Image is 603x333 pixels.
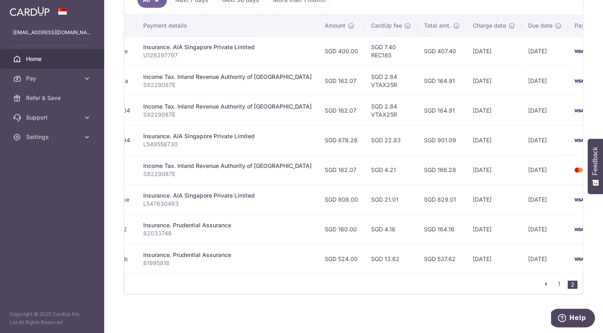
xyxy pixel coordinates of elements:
[365,66,417,96] td: SGD 2.84 VTAX25R
[466,125,522,155] td: [DATE]
[570,135,587,145] img: Bank Card
[466,155,522,185] td: [DATE]
[466,96,522,125] td: [DATE]
[365,96,417,125] td: SGD 2.84 VTAX25R
[554,279,564,289] a: 1
[365,125,417,155] td: SGD 22.83
[528,22,553,30] span: Due date
[143,170,312,178] p: S9229087E
[143,229,312,237] p: 82033748
[522,96,568,125] td: [DATE]
[466,185,522,214] td: [DATE]
[417,185,466,214] td: SGD 829.01
[318,214,365,244] td: SGD 160.00
[365,214,417,244] td: SGD 4.16
[417,244,466,274] td: SGD 537.62
[592,147,599,175] span: Feedback
[26,94,80,102] span: Refer & Save
[143,162,312,170] div: Income Tax. Inland Revenue Authority of [GEOGRAPHIC_DATA]
[318,66,365,96] td: SGD 162.07
[466,66,522,96] td: [DATE]
[365,36,417,66] td: SGD 7.40 REC185
[522,214,568,244] td: [DATE]
[137,15,318,36] th: Payment details
[143,259,312,267] p: 81995816
[522,66,568,96] td: [DATE]
[570,46,587,56] img: Bank Card
[570,165,587,175] img: Bank Card
[466,36,522,66] td: [DATE]
[143,102,312,111] div: Income Tax. Inland Revenue Authority of [GEOGRAPHIC_DATA]
[551,309,595,329] iframe: Opens a widget where you can find more information
[570,195,587,205] img: Bank Card
[143,251,312,259] div: Insurance. Prudential Assurance
[417,66,466,96] td: SGD 164.91
[417,214,466,244] td: SGD 164.16
[13,28,91,37] p: [EMAIL_ADDRESS][DOMAIN_NAME]
[473,22,506,30] span: Charge date
[26,55,80,63] span: Home
[143,51,312,59] p: U126297797
[26,113,80,122] span: Support
[143,111,312,119] p: S9229087E
[541,274,582,294] nav: pager
[417,155,466,185] td: SGD 166.28
[318,36,365,66] td: SGD 400.00
[570,254,587,264] img: Bank Card
[26,133,80,141] span: Settings
[570,76,587,86] img: Bank Card
[466,214,522,244] td: [DATE]
[143,132,312,140] div: Insurance. AIA Singapore Private Limited
[325,22,345,30] span: Amount
[522,125,568,155] td: [DATE]
[143,221,312,229] div: Insurance. Prudential Assurance
[143,140,312,148] p: L549556730
[417,125,466,155] td: SGD 901.09
[318,185,365,214] td: SGD 808.00
[318,244,365,274] td: SGD 524.00
[417,36,466,66] td: SGD 407.40
[570,106,587,115] img: Bank Card
[143,43,312,51] div: Insurance. AIA Singapore Private Limited
[143,73,312,81] div: Income Tax. Inland Revenue Authority of [GEOGRAPHIC_DATA]
[371,22,402,30] span: CardUp fee
[318,125,365,155] td: SGD 878.26
[365,155,417,185] td: SGD 4.21
[318,155,365,185] td: SGD 162.07
[26,74,80,83] span: Pay
[588,139,603,194] button: Feedback - Show survey
[570,224,587,234] img: Bank Card
[143,81,312,89] p: S9229087E
[424,22,451,30] span: Total amt.
[466,244,522,274] td: [DATE]
[10,7,50,16] img: CardUp
[365,244,417,274] td: SGD 13.62
[522,244,568,274] td: [DATE]
[365,185,417,214] td: SGD 21.01
[143,192,312,200] div: Insurance. AIA Singapore Private Limited
[417,96,466,125] td: SGD 164.91
[522,185,568,214] td: [DATE]
[143,200,312,208] p: L547630483
[522,155,568,185] td: [DATE]
[568,281,577,289] li: 2
[318,96,365,125] td: SGD 162.07
[522,36,568,66] td: [DATE]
